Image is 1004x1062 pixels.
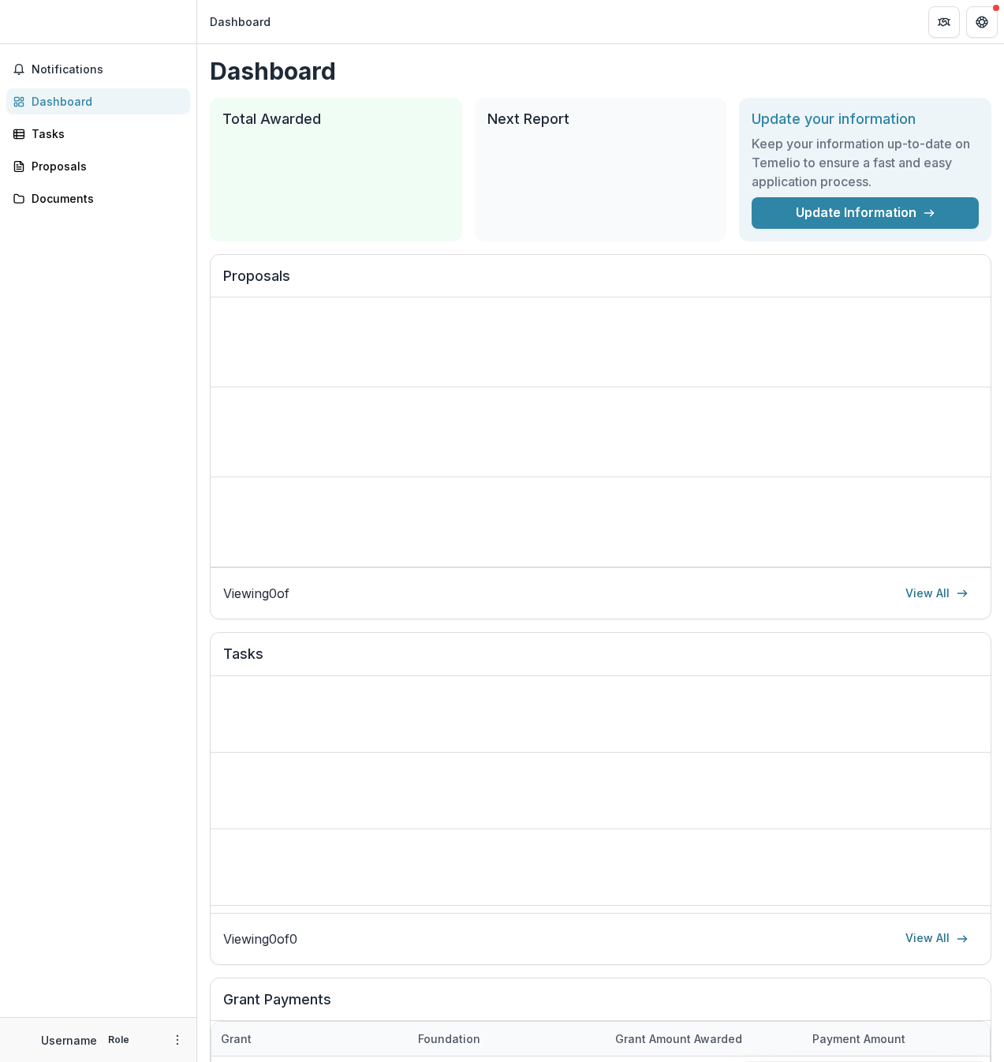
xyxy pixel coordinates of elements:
div: Proposals [32,158,177,174]
p: Viewing 0 of 0 [223,929,297,948]
a: View All [896,926,978,952]
h3: Keep your information up-to-date on Temelio to ensure a fast and easy application process. [752,134,979,191]
h2: Grant Payments [223,991,978,1021]
p: Username [41,1032,97,1049]
span: Notifications [32,63,184,77]
p: Role [103,1033,134,1047]
h1: Dashboard [210,57,991,85]
h2: Tasks [223,645,978,675]
a: Documents [6,185,190,211]
nav: breadcrumb [203,10,277,33]
div: Tasks [32,125,177,142]
div: Dashboard [32,93,177,110]
a: Dashboard [6,88,190,114]
button: Notifications [6,57,190,82]
a: Proposals [6,153,190,179]
h2: Next Report [487,110,715,128]
p: Viewing 0 of [223,584,289,603]
h2: Update your information [752,110,979,128]
div: Dashboard [210,13,271,30]
div: Documents [32,190,177,207]
h2: Total Awarded [222,110,450,128]
a: View All [896,581,978,606]
a: Update Information [752,197,979,229]
h2: Proposals [223,267,978,297]
a: Tasks [6,121,190,147]
button: Get Help [966,6,998,38]
button: Partners [928,6,960,38]
button: More [168,1030,187,1049]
